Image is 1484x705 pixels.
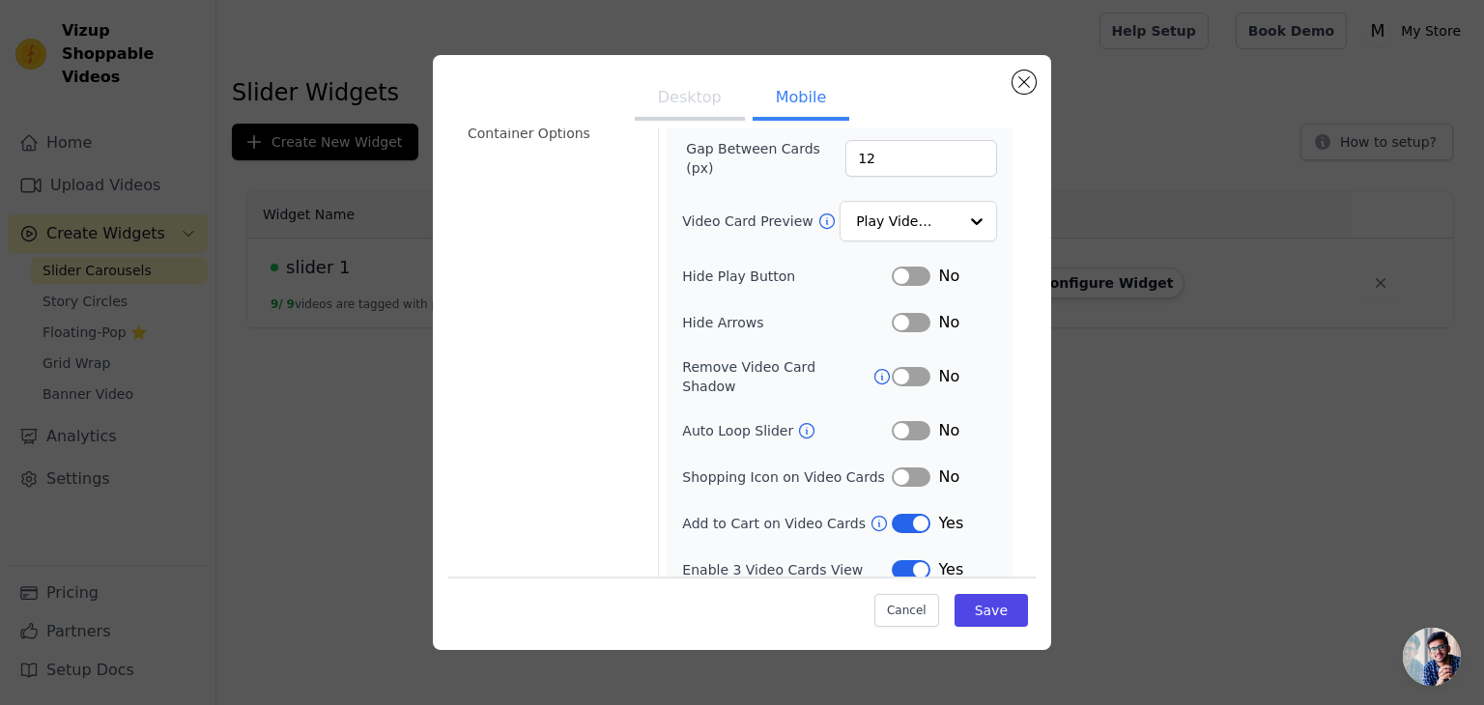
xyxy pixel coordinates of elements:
span: No [938,265,959,288]
li: Container Options [456,114,646,153]
button: Close modal [1013,70,1036,94]
button: Mobile [753,78,849,121]
label: Enable 3 Video Cards View [682,560,892,579]
button: Desktop [635,78,745,121]
label: Hide Play Button [682,267,892,286]
label: Add to Cart on Video Cards [682,514,870,533]
label: Video Card Preview [682,211,816,231]
a: Open chat [1403,628,1461,686]
button: Save [955,594,1028,627]
label: Auto Loop Slider [682,421,797,440]
span: Yes [938,512,963,535]
span: No [938,419,959,442]
button: Cancel [874,594,939,627]
span: Yes [938,558,963,581]
label: Gap Between Cards (px) [686,139,845,178]
label: Remove Video Card Shadow [682,357,872,396]
label: Shopping Icon on Video Cards [682,467,885,487]
span: No [938,311,959,334]
span: No [938,365,959,388]
span: No [938,465,959,489]
label: Hide Arrows [682,313,892,332]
